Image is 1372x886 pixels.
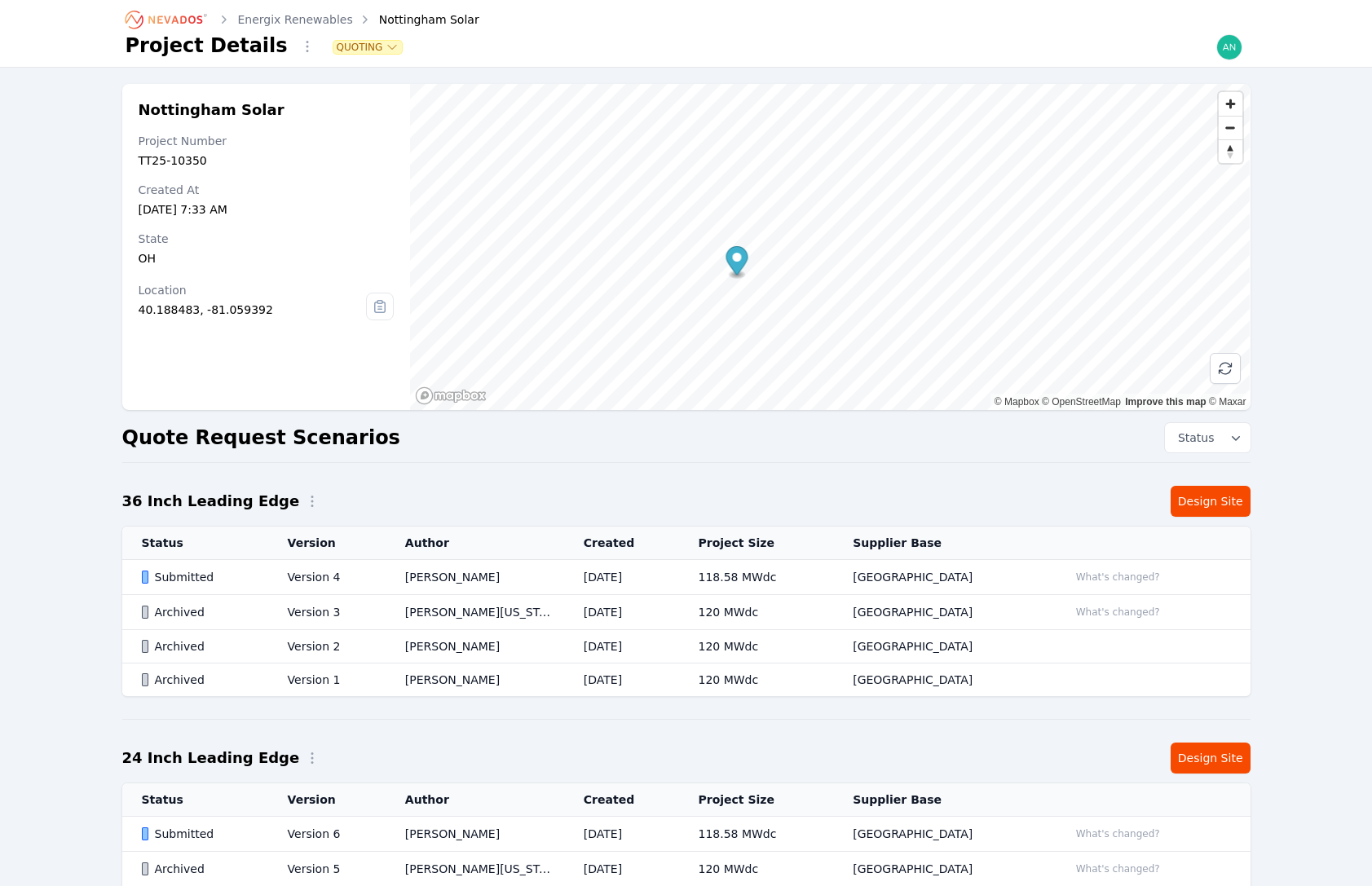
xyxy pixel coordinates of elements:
[1219,116,1242,139] button: Zoom out
[678,595,833,630] td: 120 MWdc
[564,783,679,817] th: Created
[678,663,833,697] td: 120 MWdc
[726,246,748,280] div: Map marker
[268,560,386,595] td: Version 4
[126,33,288,59] h1: Project Details
[564,630,679,663] td: [DATE]
[139,133,395,149] div: Project Number
[268,527,386,560] th: Version
[386,783,564,817] th: Author
[1069,860,1167,878] button: What's changed?
[386,595,564,630] td: [PERSON_NAME][US_STATE]
[122,490,300,513] h2: 36 Inch Leading Edge
[1069,568,1167,586] button: What's changed?
[410,84,1250,410] canvas: Map
[386,527,564,560] th: Author
[126,7,479,33] nav: Breadcrumb
[139,100,395,120] h2: Nottingham Solar
[564,663,679,697] td: [DATE]
[1216,34,1242,60] img: andrew@nevados.solar
[1219,140,1242,163] span: Reset bearing to north
[122,747,300,769] h2: 24 Inch Leading Edge
[142,604,260,620] div: Archived
[268,783,386,817] th: Version
[122,630,1251,663] tr: ArchivedVersion 2[PERSON_NAME][DATE]120 MWdc[GEOGRAPHIC_DATA]
[386,630,564,663] td: [PERSON_NAME]
[333,41,403,54] button: Quoting
[139,152,395,169] div: TT25-10350
[833,663,1048,697] td: [GEOGRAPHIC_DATA]
[386,817,564,852] td: [PERSON_NAME]
[139,231,395,247] div: State
[139,302,367,318] div: 40.188483, -81.059392
[678,527,833,560] th: Project Size
[122,817,1251,852] tr: SubmittedVersion 6[PERSON_NAME][DATE]118.58 MWdc[GEOGRAPHIC_DATA]What's changed?
[386,663,564,697] td: [PERSON_NAME]
[1042,396,1121,408] a: OpenStreetMap
[139,282,367,298] div: Location
[995,396,1039,408] a: Mapbox
[415,386,487,405] a: Mapbox homepage
[1209,396,1246,408] a: Maxar
[678,630,833,663] td: 120 MWdc
[139,182,395,198] div: Created At
[833,595,1048,630] td: [GEOGRAPHIC_DATA]
[386,560,564,595] td: [PERSON_NAME]
[564,560,679,595] td: [DATE]
[1069,825,1167,843] button: What's changed?
[833,527,1048,560] th: Supplier Base
[564,817,679,852] td: [DATE]
[833,560,1048,595] td: [GEOGRAPHIC_DATA]
[678,783,833,817] th: Project Size
[678,817,833,852] td: 118.58 MWdc
[122,783,268,817] th: Status
[678,560,833,595] td: 118.58 MWdc
[142,638,260,655] div: Archived
[1171,486,1251,517] a: Design Site
[833,817,1048,852] td: [GEOGRAPHIC_DATA]
[142,826,260,842] div: Submitted
[1219,92,1242,116] button: Zoom in
[1171,743,1251,774] a: Design Site
[268,630,386,663] td: Version 2
[142,672,260,688] div: Archived
[268,595,386,630] td: Version 3
[268,817,386,852] td: Version 6
[268,663,386,697] td: Version 1
[1069,603,1167,621] button: What's changed?
[122,560,1251,595] tr: SubmittedVersion 4[PERSON_NAME][DATE]118.58 MWdc[GEOGRAPHIC_DATA]What's changed?
[1165,423,1251,452] button: Status
[139,201,395,218] div: [DATE] 7:33 AM
[564,527,679,560] th: Created
[122,663,1251,697] tr: ArchivedVersion 1[PERSON_NAME][DATE]120 MWdc[GEOGRAPHIC_DATA]
[122,595,1251,630] tr: ArchivedVersion 3[PERSON_NAME][US_STATE][DATE]120 MWdc[GEOGRAPHIC_DATA]What's changed?
[139,250,395,267] div: OH
[122,527,268,560] th: Status
[1171,430,1215,446] span: Status
[1219,139,1242,163] button: Reset bearing to north
[1219,117,1242,139] span: Zoom out
[142,861,260,877] div: Archived
[833,630,1048,663] td: [GEOGRAPHIC_DATA]
[238,11,353,28] a: Energix Renewables
[564,595,679,630] td: [DATE]
[356,11,479,28] div: Nottingham Solar
[142,569,260,585] div: Submitted
[1125,396,1206,408] a: Improve this map
[833,783,1048,817] th: Supplier Base
[122,425,400,451] h2: Quote Request Scenarios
